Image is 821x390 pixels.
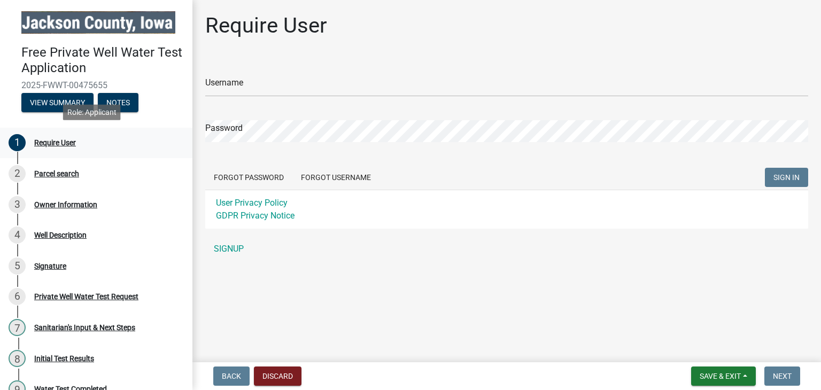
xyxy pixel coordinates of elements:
[764,366,800,386] button: Next
[9,319,26,336] div: 7
[216,210,295,221] a: GDPR Privacy Notice
[21,99,94,107] wm-modal-confirm: Summary
[21,45,184,76] h4: Free Private Well Water Test Application
[21,11,175,34] img: Jackson County, Iowa
[213,366,250,386] button: Back
[205,238,808,260] a: SIGNUP
[773,372,792,380] span: Next
[34,201,97,208] div: Owner Information
[34,324,135,331] div: Sanitarian's Input & Next Steps
[765,168,808,187] button: SIGN IN
[205,168,292,187] button: Forgot Password
[9,258,26,275] div: 5
[34,293,138,300] div: Private Well Water Test Request
[21,80,171,90] span: 2025-FWWT-00475655
[700,372,741,380] span: Save & Exit
[9,165,26,182] div: 2
[98,99,138,107] wm-modal-confirm: Notes
[9,134,26,151] div: 1
[222,372,241,380] span: Back
[34,170,79,177] div: Parcel search
[34,262,66,270] div: Signature
[9,350,26,367] div: 8
[773,173,800,182] span: SIGN IN
[34,231,87,239] div: Well Description
[205,13,327,38] h1: Require User
[9,227,26,244] div: 4
[254,366,301,386] button: Discard
[34,139,76,146] div: Require User
[98,93,138,112] button: Notes
[9,196,26,213] div: 3
[691,366,756,386] button: Save & Exit
[63,104,121,120] div: Role: Applicant
[9,288,26,305] div: 6
[216,198,288,208] a: User Privacy Policy
[21,93,94,112] button: View Summary
[292,168,379,187] button: Forgot Username
[34,355,94,362] div: Initial Test Results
